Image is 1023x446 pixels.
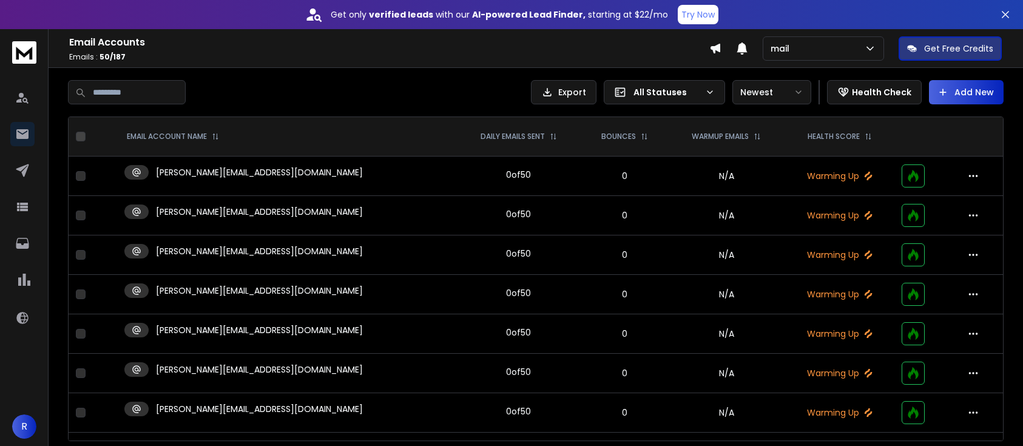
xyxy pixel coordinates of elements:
[506,169,531,181] div: 0 of 50
[669,157,785,196] td: N/A
[792,170,887,182] p: Warming Up
[156,363,363,376] p: [PERSON_NAME][EMAIL_ADDRESS][DOMAIN_NAME]
[506,208,531,220] div: 0 of 50
[678,5,718,24] button: Try Now
[369,8,433,21] strong: verified leads
[924,42,993,55] p: Get Free Credits
[929,80,1004,104] button: Add New
[69,35,709,50] h1: Email Accounts
[127,132,219,141] div: EMAIL ACCOUNT NAME
[589,249,661,261] p: 0
[506,248,531,260] div: 0 of 50
[589,288,661,300] p: 0
[792,209,887,221] p: Warming Up
[589,209,661,221] p: 0
[472,8,586,21] strong: AI-powered Lead Finder,
[633,86,700,98] p: All Statuses
[481,132,545,141] p: DAILY EMAILS SENT
[506,366,531,378] div: 0 of 50
[100,52,126,62] span: 50 / 187
[792,288,887,300] p: Warming Up
[506,326,531,339] div: 0 of 50
[12,414,36,439] button: R
[156,206,363,218] p: [PERSON_NAME][EMAIL_ADDRESS][DOMAIN_NAME]
[669,275,785,314] td: N/A
[601,132,636,141] p: BOUNCES
[12,41,36,64] img: logo
[331,8,668,21] p: Get only with our starting at $22/mo
[506,405,531,417] div: 0 of 50
[792,249,887,261] p: Warming Up
[589,407,661,419] p: 0
[852,86,911,98] p: Health Check
[156,245,363,257] p: [PERSON_NAME][EMAIL_ADDRESS][DOMAIN_NAME]
[732,80,811,104] button: Newest
[681,8,715,21] p: Try Now
[669,196,785,235] td: N/A
[669,393,785,433] td: N/A
[808,132,860,141] p: HEALTH SCORE
[69,52,709,62] p: Emails :
[792,328,887,340] p: Warming Up
[531,80,596,104] button: Export
[156,285,363,297] p: [PERSON_NAME][EMAIL_ADDRESS][DOMAIN_NAME]
[669,354,785,393] td: N/A
[899,36,1002,61] button: Get Free Credits
[156,324,363,336] p: [PERSON_NAME][EMAIL_ADDRESS][DOMAIN_NAME]
[792,407,887,419] p: Warming Up
[156,166,363,178] p: [PERSON_NAME][EMAIL_ADDRESS][DOMAIN_NAME]
[156,403,363,415] p: [PERSON_NAME][EMAIL_ADDRESS][DOMAIN_NAME]
[669,235,785,275] td: N/A
[827,80,922,104] button: Health Check
[589,170,661,182] p: 0
[771,42,794,55] p: mail
[589,367,661,379] p: 0
[692,132,749,141] p: WARMUP EMAILS
[792,367,887,379] p: Warming Up
[589,328,661,340] p: 0
[669,314,785,354] td: N/A
[506,287,531,299] div: 0 of 50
